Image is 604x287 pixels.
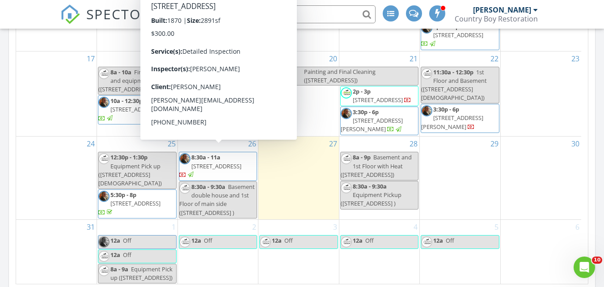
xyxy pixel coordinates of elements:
[421,22,483,47] a: 2p - 4:30p [STREET_ADDRESS]
[179,77,241,93] span: [STREET_ADDRESS][PERSON_NAME]
[170,220,177,234] a: Go to September 1, 2025
[489,51,500,66] a: Go to August 22, 2025
[98,97,161,122] a: 10a - 12:30p [STREET_ADDRESS]
[421,68,432,79] img: tempsnip.png
[123,251,131,259] span: Off
[16,137,97,219] td: Go to August 24, 2025
[493,220,500,234] a: Go to September 5, 2025
[433,236,443,244] span: 12a
[408,137,419,151] a: Go to August 28, 2025
[191,236,201,244] span: 12a
[179,68,241,93] a: 10a - 12:30p [STREET_ADDRESS][PERSON_NAME]
[341,153,352,164] img: tempsnip.png
[191,68,224,76] span: 10a - 12:30p
[191,153,220,161] span: 8:30a - 11a
[341,116,403,133] span: [STREET_ADDRESS][PERSON_NAME]
[258,219,339,284] td: Go to September 3, 2025
[592,257,602,264] span: 10
[250,220,258,234] a: Go to September 2, 2025
[179,67,258,96] a: 10a - 12:30p [STREET_ADDRESS][PERSON_NAME]
[246,51,258,66] a: Go to August 19, 2025
[341,108,352,119] img: img_1103.jpg
[16,219,97,284] td: Go to August 31, 2025
[341,191,401,207] span: Equipment Pickup ([STREET_ADDRESS] )
[60,12,160,31] a: SPECTORA
[85,137,97,151] a: Go to August 24, 2025
[191,183,225,191] span: 8:30a - 9:30a
[284,236,293,244] span: Off
[353,87,371,95] span: 2p - 3p
[433,105,459,113] span: 3:30p - 6p
[365,236,374,244] span: Off
[177,137,258,219] td: Go to August 26, 2025
[574,257,595,278] iframe: Intercom live chat
[353,182,387,190] span: 8:30a - 9:30a
[98,236,110,248] img: img_1103.jpg
[421,105,483,130] a: 3:30p - 6p [STREET_ADDRESS][PERSON_NAME]
[420,137,501,219] td: Go to August 29, 2025
[500,137,581,219] td: Go to August 30, 2025
[110,191,136,199] span: 5:30p - 8p
[570,137,581,151] a: Go to August 30, 2025
[260,236,271,248] img: tempsnip.png
[85,51,97,66] a: Go to August 17, 2025
[98,95,177,124] a: 10a - 12:30p [STREET_ADDRESS]
[421,114,483,130] span: [STREET_ADDRESS][PERSON_NAME]
[86,4,160,23] span: SPECTORA
[179,183,190,194] img: tempsnip.png
[270,67,302,85] span: 8:30a - 5:30p
[197,5,376,23] input: Search everything...
[98,97,110,108] img: img_1103.jpg
[340,86,419,106] a: 2p - 3p [STREET_ADDRESS]
[98,265,110,276] img: tempsnip.png
[98,251,110,262] img: tempsnip.png
[110,97,143,105] span: 10a - 12:30p
[420,51,501,137] td: Go to August 22, 2025
[123,236,131,244] span: Off
[341,153,412,178] span: Basement and 1st Floor with Heat ([STREET_ADDRESS])
[98,191,161,216] a: 5:30p - 8p [STREET_ADDRESS]
[327,51,339,66] a: Go to August 20, 2025
[191,162,241,170] span: [STREET_ADDRESS]
[97,51,178,137] td: Go to August 18, 2025
[421,68,487,102] span: 1st Floor and Basement ([STREET_ADDRESS][DEMOGRAPHIC_DATA])
[272,236,282,244] span: 12a
[433,31,483,39] span: [STREET_ADDRESS]
[412,220,419,234] a: Go to September 4, 2025
[408,51,419,66] a: Go to August 21, 2025
[110,68,131,76] span: 8a - 10a
[341,182,352,193] img: tempsnip.png
[177,51,258,137] td: Go to August 19, 2025
[177,219,258,284] td: Go to September 2, 2025
[341,108,403,133] a: 3:30p - 6p [STREET_ADDRESS][PERSON_NAME]
[455,14,538,23] div: Country Boy Restoration
[246,137,258,151] a: Go to August 26, 2025
[341,87,352,99] img: tempsnip.png
[110,105,161,113] span: [STREET_ADDRESS]
[353,87,411,104] a: 2p - 3p [STREET_ADDRESS]
[98,162,162,187] span: Equipment Pick up ([STREET_ADDRESS][DEMOGRAPHIC_DATA])
[421,105,432,116] img: img_1103.jpg
[179,236,190,248] img: tempsnip.png
[97,219,178,284] td: Go to September 1, 2025
[489,137,500,151] a: Go to August 29, 2025
[473,5,531,14] div: [PERSON_NAME]
[97,137,178,219] td: Go to August 25, 2025
[353,108,379,116] span: 3:30p - 6p
[353,153,371,161] span: 8a - 9p
[570,51,581,66] a: Go to August 23, 2025
[110,265,173,282] span: Equipment Pick up ([STREET_ADDRESS])
[574,220,581,234] a: Go to September 6, 2025
[179,153,241,178] a: 8:30a - 11a [STREET_ADDRESS]
[446,236,454,244] span: Off
[421,21,499,50] a: 2p - 4:30p [STREET_ADDRESS]
[258,137,339,219] td: Go to August 27, 2025
[421,104,499,133] a: 3:30p - 6p [STREET_ADDRESS][PERSON_NAME]
[341,236,352,248] img: tempsnip.png
[327,137,339,151] a: Go to August 27, 2025
[353,236,363,244] span: 12a
[340,107,419,136] a: 3:30p - 6p [STREET_ADDRESS][PERSON_NAME]
[110,236,120,244] span: 12a
[110,265,128,273] span: 8a - 9a
[98,191,110,202] img: img_1103.jpg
